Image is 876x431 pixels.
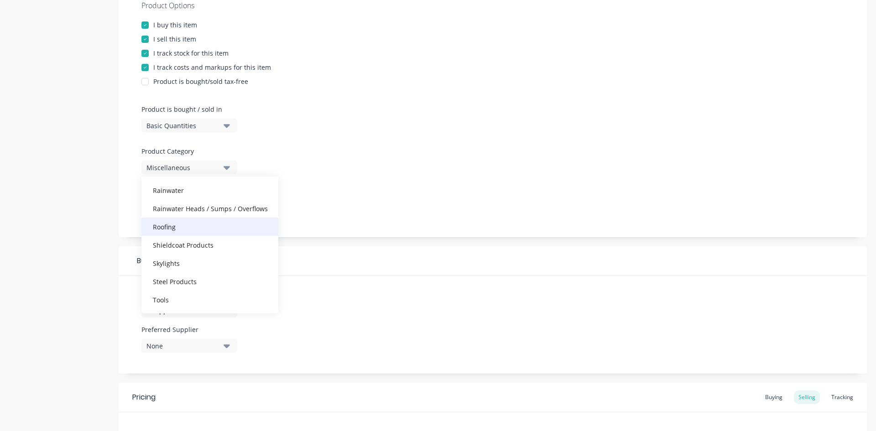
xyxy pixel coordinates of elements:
[141,119,237,132] button: Basic Quantities
[141,272,278,291] div: Steel Products
[141,218,278,236] div: Roofing
[153,20,197,30] div: I buy this item
[141,291,278,309] div: Tools
[146,121,219,130] div: Basic Quantities
[153,62,271,72] div: I track costs and markups for this item
[141,325,237,334] label: Preferred Supplier
[132,392,156,403] div: Pricing
[141,236,278,254] div: Shieldcoat Products
[141,146,233,156] label: Product Category
[153,34,196,44] div: I sell this item
[827,390,858,404] div: Tracking
[141,181,278,199] div: Rainwater
[794,390,820,404] div: Selling
[153,77,248,86] div: Product is bought/sold tax-free
[146,163,219,172] div: Miscellaneous
[141,161,237,174] button: Miscellaneous
[141,104,233,114] label: Product is bought / sold in
[141,254,278,272] div: Skylights
[153,48,229,58] div: I track stock for this item
[141,199,278,218] div: Rainwater Heads / Sumps / Overflows
[141,339,237,353] button: None
[146,341,219,351] div: None
[119,246,867,276] div: Buying
[761,390,787,404] div: Buying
